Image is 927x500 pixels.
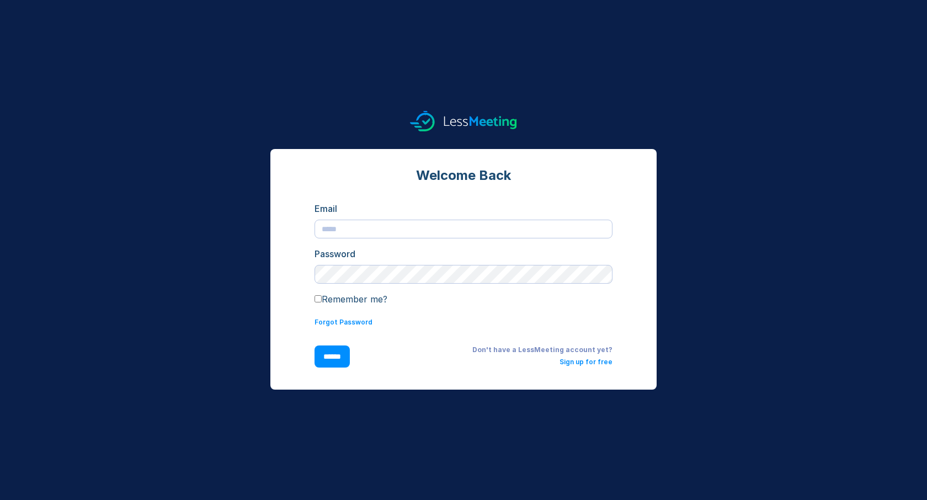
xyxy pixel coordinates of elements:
div: Don't have a LessMeeting account yet? [367,345,612,354]
div: Password [315,247,612,260]
img: logo.svg [410,111,517,131]
div: Email [315,202,612,215]
div: Welcome Back [315,167,612,184]
a: Forgot Password [315,318,372,326]
input: Remember me? [315,295,322,302]
label: Remember me? [315,294,387,305]
a: Sign up for free [560,358,612,366]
